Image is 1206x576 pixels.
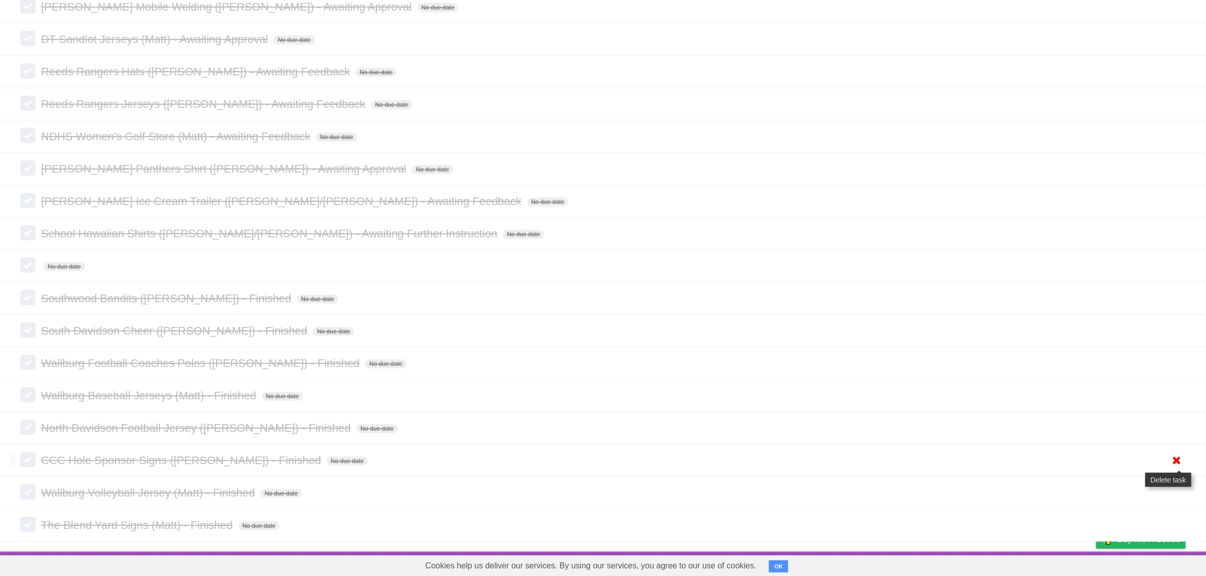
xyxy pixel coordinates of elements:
[417,3,458,12] span: No due date
[41,1,414,13] span: [PERSON_NAME] Mobile Welding ([PERSON_NAME]) - Awaiting Approval
[41,454,324,467] span: CCC Hole Sponsor Signs ([PERSON_NAME]) - Finished
[41,357,362,369] span: Wallburg Football Coaches Polos ([PERSON_NAME]) - Finished
[41,422,353,434] span: North Davidson Football Jersey ([PERSON_NAME]) - Finished
[20,290,35,305] label: Done
[995,554,1036,573] a: Developers
[20,420,35,435] label: Done
[274,35,315,45] span: No due date
[20,225,35,240] label: Done
[20,484,35,500] label: Done
[356,68,397,77] span: No due date
[769,560,789,572] button: OK
[313,327,354,336] span: No due date
[20,96,35,111] label: Done
[44,262,85,271] span: No due date
[365,359,406,368] span: No due date
[41,195,524,208] span: [PERSON_NAME] Ice Cream Trailer ([PERSON_NAME]/[PERSON_NAME]) - Awaiting Feedback
[41,486,257,499] span: Wallburg Volleyball Jersey (Matt) - Finished
[1122,554,1186,573] a: Suggest a feature
[41,519,235,531] span: The Blend Yard Signs (Matt) - Finished
[503,230,544,239] span: No due date
[41,65,353,78] span: Reeds Rangers Hats ([PERSON_NAME]) - Awaiting Feedback
[527,197,568,207] span: No due date
[20,63,35,78] label: Done
[20,193,35,208] label: Done
[20,322,35,338] label: Done
[20,31,35,46] label: Done
[1048,554,1071,573] a: Terms
[41,130,313,143] span: NDHS Women's Golf Store (Matt) - Awaiting Feedback
[20,517,35,532] label: Done
[260,489,301,498] span: No due date
[41,33,270,46] span: DT Sandlot Jerseys (Matt) - Awaiting Approval
[1083,554,1109,573] a: Privacy
[20,258,35,273] label: Done
[239,521,280,530] span: No due date
[41,227,500,240] span: School Hawaiian Shirts ([PERSON_NAME]/[PERSON_NAME]) - Awaiting Further Instruction
[20,160,35,176] label: Done
[316,133,357,142] span: No due date
[41,98,368,110] span: Reeds Rangers Jerseys ([PERSON_NAME]) - Awaiting Feedback
[41,389,259,402] span: Wallburg Baseball Jerseys (Matt) - Finished
[262,392,303,401] span: No due date
[412,165,453,174] span: No due date
[327,457,368,466] span: No due date
[41,292,294,305] span: Southwood Bandits ([PERSON_NAME]) - Finished
[1117,530,1181,548] span: Buy me a coffee
[20,387,35,402] label: Done
[371,100,412,109] span: No due date
[41,162,409,175] span: [PERSON_NAME] Panthers Shirt ([PERSON_NAME]) - Awaiting Approval
[357,424,398,433] span: No due date
[41,324,310,337] span: South Davidson Cheer ([PERSON_NAME]) - Finished
[20,355,35,370] label: Done
[415,556,767,576] span: Cookies help us deliver our services. By using our services, you agree to our use of cookies.
[297,295,338,304] span: No due date
[961,554,983,573] a: About
[20,128,35,143] label: Done
[20,452,35,467] label: Done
